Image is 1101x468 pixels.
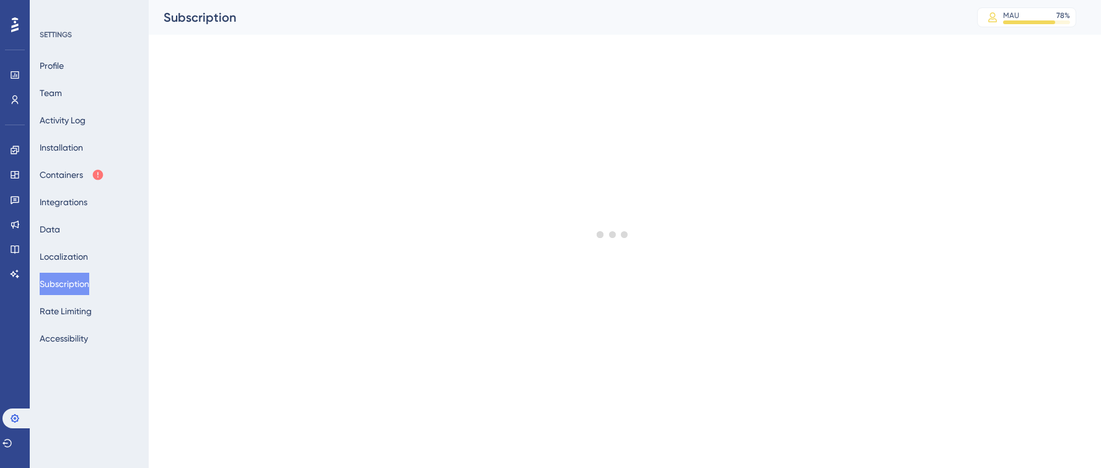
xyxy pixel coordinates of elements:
button: Accessibility [40,327,88,350]
button: Subscription [40,273,89,295]
button: Team [40,82,62,104]
div: Subscription [164,9,946,26]
div: 78 % [1056,11,1070,20]
button: Data [40,218,60,241]
button: Installation [40,136,83,159]
button: Localization [40,245,88,268]
button: Profile [40,55,64,77]
div: MAU [1003,11,1019,20]
div: SETTINGS [40,30,140,40]
button: Integrations [40,191,87,213]
button: Rate Limiting [40,300,92,322]
button: Containers [40,164,104,186]
button: Activity Log [40,109,86,131]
